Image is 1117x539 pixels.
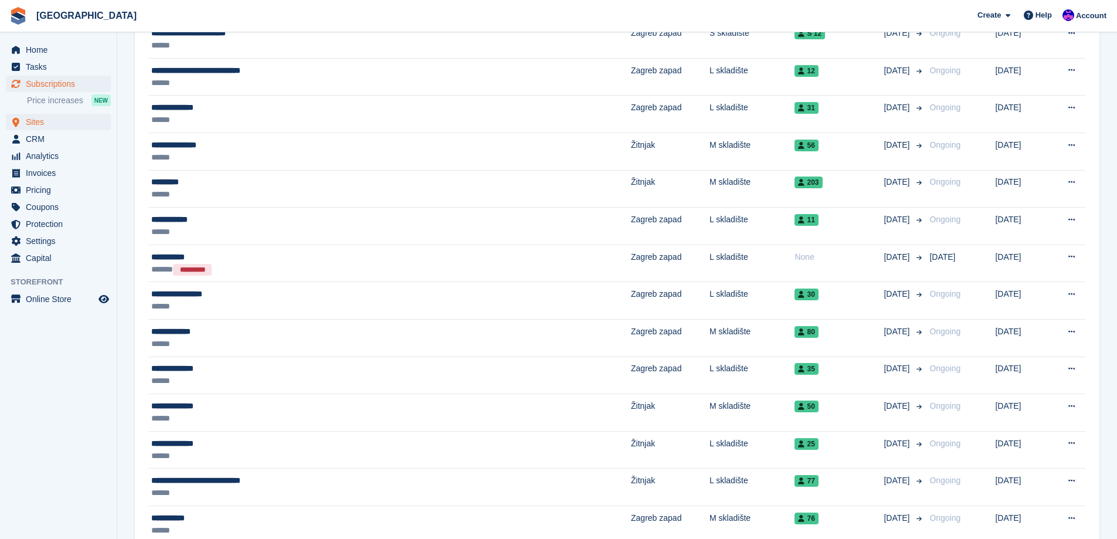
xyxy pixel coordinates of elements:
span: 77 [795,475,818,487]
td: [DATE] [995,431,1047,469]
td: [DATE] [995,394,1047,432]
span: Home [26,42,96,58]
span: [DATE] [884,400,912,412]
span: [DATE] [884,288,912,300]
td: [DATE] [995,469,1047,506]
span: Analytics [26,148,96,164]
span: Pricing [26,182,96,198]
span: Ongoing [929,401,960,411]
td: Zagreb zapad [631,357,709,394]
img: stora-icon-8386f47178a22dfd0bd8f6a31ec36ba5ce8667c1dd55bd0f319d3a0aa187defe.svg [9,7,27,25]
td: Zagreb zapad [631,96,709,133]
span: Ongoing [929,66,960,75]
span: Ongoing [929,28,960,38]
span: 25 [795,438,818,450]
span: Subscriptions [26,76,96,92]
span: Create [977,9,1001,21]
span: Ongoing [929,140,960,150]
span: Ongoing [929,513,960,523]
span: [DATE] [884,326,912,338]
span: [DATE] [884,65,912,77]
span: Ongoing [929,289,960,299]
span: CRM [26,131,96,147]
td: Zagreb zapad [631,208,709,245]
span: [DATE] [884,139,912,151]
td: L skladište [709,208,795,245]
td: S skladište [709,21,795,59]
span: 11 [795,214,818,226]
td: Žitnjak [631,431,709,469]
span: Coupons [26,199,96,215]
span: Ongoing [929,476,960,485]
span: [DATE] [884,251,912,263]
span: Storefront [11,276,117,288]
span: [DATE] [884,101,912,114]
span: Ongoing [929,215,960,224]
td: Žitnjak [631,394,709,432]
td: [DATE] [995,208,1047,245]
span: 56 [795,140,818,151]
td: M skladište [709,320,795,357]
a: menu [6,42,111,58]
span: 80 [795,326,818,338]
span: Account [1076,10,1106,22]
td: [DATE] [995,133,1047,171]
img: Ivan Gačić [1062,9,1074,21]
span: Tasks [26,59,96,75]
span: Ongoing [929,364,960,373]
td: [DATE] [995,58,1047,96]
a: menu [6,131,111,147]
span: Ongoing [929,327,960,336]
a: [GEOGRAPHIC_DATA] [32,6,141,25]
span: Help [1035,9,1052,21]
a: menu [6,291,111,307]
span: [DATE] [884,438,912,450]
div: NEW [91,94,111,106]
td: L skladište [709,282,795,320]
a: Preview store [97,292,111,306]
span: Protection [26,216,96,232]
a: menu [6,199,111,215]
span: Price increases [27,95,83,106]
td: [DATE] [995,245,1047,282]
td: L skladište [709,357,795,394]
a: menu [6,148,111,164]
a: menu [6,250,111,266]
span: 35 [795,363,818,375]
span: [DATE] [884,213,912,226]
td: Žitnjak [631,133,709,171]
td: L skladište [709,96,795,133]
span: S 12 [795,28,825,39]
span: [DATE] [884,474,912,487]
span: Sites [26,114,96,130]
span: Settings [26,233,96,249]
span: 12 [795,65,818,77]
td: [DATE] [995,320,1047,357]
a: menu [6,216,111,232]
span: 50 [795,401,818,412]
td: Zagreb zapad [631,282,709,320]
a: Price increases NEW [27,94,111,107]
span: Ongoing [929,103,960,112]
td: Žitnjak [631,170,709,208]
span: [DATE] [884,27,912,39]
td: [DATE] [995,282,1047,320]
td: Zagreb zapad [631,58,709,96]
span: [DATE] [884,176,912,188]
td: Zagreb zapad [631,21,709,59]
td: Zagreb zapad [631,320,709,357]
td: M skladište [709,170,795,208]
span: [DATE] [884,512,912,524]
td: [DATE] [995,96,1047,133]
span: Online Store [26,291,96,307]
a: menu [6,76,111,92]
span: 76 [795,513,818,524]
span: [DATE] [929,252,955,262]
span: 31 [795,102,818,114]
a: menu [6,114,111,130]
span: 203 [795,177,822,188]
a: menu [6,59,111,75]
td: Žitnjak [631,469,709,506]
td: L skladište [709,469,795,506]
td: M skladište [709,133,795,171]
